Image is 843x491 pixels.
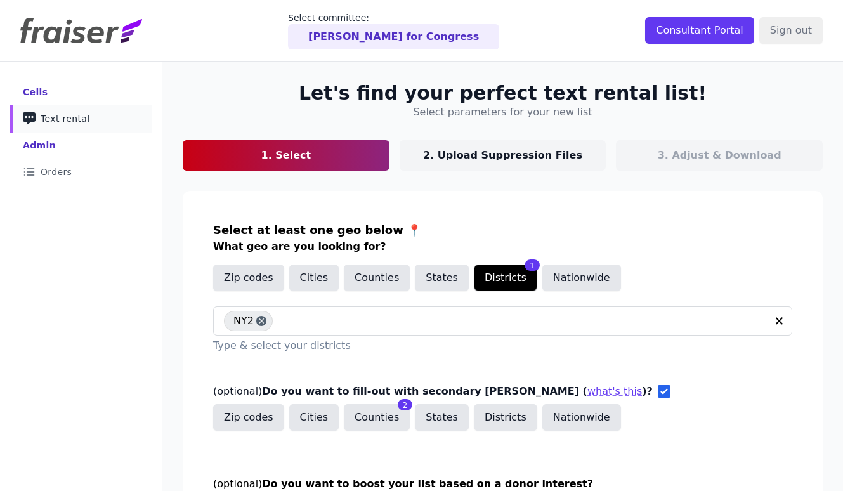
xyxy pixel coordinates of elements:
[423,148,582,163] p: 2. Upload Suppression Files
[213,385,262,397] span: (optional)
[344,404,410,431] button: Counties
[288,11,499,24] p: Select committee:
[645,17,754,44] input: Consultant Portal
[413,105,592,120] h4: Select parameters for your new list
[41,166,72,178] span: Orders
[41,112,90,125] span: Text rental
[288,11,499,49] a: Select committee: [PERSON_NAME] for Congress
[23,139,56,152] div: Admin
[400,140,606,171] a: 2. Upload Suppression Files
[415,265,469,291] button: States
[474,404,537,431] button: Districts
[658,148,781,163] p: 3. Adjust & Download
[213,265,284,291] button: Zip codes
[10,158,152,186] a: Orders
[289,265,339,291] button: Cities
[213,404,284,431] button: Zip codes
[20,18,142,43] img: Fraiser Logo
[474,265,537,291] button: Districts
[213,239,792,254] h3: What geo are you looking for?
[10,105,152,133] a: Text rental
[308,29,479,44] p: [PERSON_NAME] for Congress
[759,17,823,44] input: Sign out
[299,82,707,105] h2: Let's find your perfect text rental list!
[289,404,339,431] button: Cities
[261,148,311,163] p: 1. Select
[415,404,469,431] button: States
[542,404,621,431] button: Nationwide
[23,86,48,98] div: Cells
[587,384,642,399] button: (optional)Do you want to fill-out with secondary [PERSON_NAME] ()?
[262,478,593,490] span: Do you want to boost your list based on a donor interest?
[213,338,792,353] p: Type & select your districts
[213,223,421,237] span: Select at least one geo below 📍
[213,478,262,490] span: (optional)
[262,385,653,397] span: Do you want to fill-out with secondary [PERSON_NAME] ( )?
[525,259,540,271] div: 1
[344,265,410,291] button: Counties
[398,399,413,410] div: 2
[183,140,389,171] a: 1. Select
[233,311,254,331] span: NY2
[542,265,621,291] button: Nationwide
